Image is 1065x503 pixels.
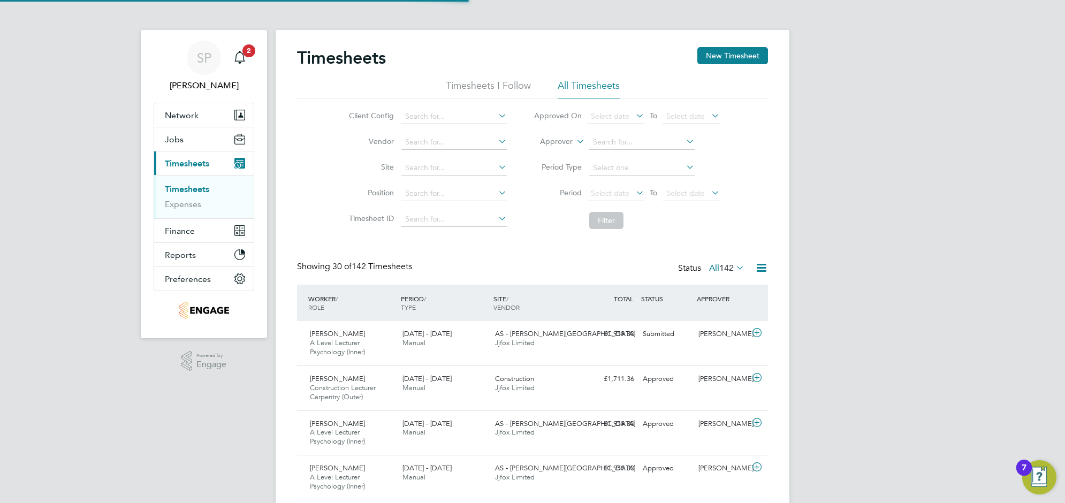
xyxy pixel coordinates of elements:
[179,302,229,319] img: jjfox-logo-retina.png
[310,338,365,356] span: A Level Lecturer Psychology (Inner)
[165,226,195,236] span: Finance
[154,267,254,291] button: Preferences
[495,419,635,428] span: AS - [PERSON_NAME][GEOGRAPHIC_DATA]
[583,415,638,433] div: £1,959.30
[154,103,254,127] button: Network
[165,199,201,209] a: Expenses
[402,338,425,347] span: Manual
[197,51,211,65] span: SP
[297,261,414,272] div: Showing
[401,186,507,201] input: Search for...
[310,472,365,491] span: A Level Lecturer Psychology (Inner)
[154,302,254,319] a: Go to home page
[310,383,376,401] span: Construction Lecturer Carpentry (Outer)
[694,370,750,388] div: [PERSON_NAME]
[154,175,254,218] div: Timesheets
[491,289,583,317] div: SITE
[402,374,452,383] span: [DATE] - [DATE]
[495,383,535,392] span: Jjfox Limited
[242,44,255,57] span: 2
[165,110,199,120] span: Network
[346,111,394,120] label: Client Config
[493,303,520,311] span: VENDOR
[165,134,184,144] span: Jobs
[495,463,635,472] span: AS - [PERSON_NAME][GEOGRAPHIC_DATA]
[694,460,750,477] div: [PERSON_NAME]
[591,111,629,121] span: Select date
[495,472,535,482] span: Jjfox Limited
[346,214,394,223] label: Timesheet ID
[446,79,531,98] li: Timesheets I Follow
[154,41,254,92] a: SP[PERSON_NAME]
[165,184,209,194] a: Timesheets
[165,274,211,284] span: Preferences
[495,329,635,338] span: AS - [PERSON_NAME][GEOGRAPHIC_DATA]
[694,289,750,308] div: APPROVER
[534,162,582,172] label: Period Type
[694,415,750,433] div: [PERSON_NAME]
[402,463,452,472] span: [DATE] - [DATE]
[583,325,638,343] div: £1,959.30
[196,360,226,369] span: Engage
[401,303,416,311] span: TYPE
[154,219,254,242] button: Finance
[154,243,254,266] button: Reports
[534,111,582,120] label: Approved On
[154,127,254,151] button: Jobs
[424,294,426,303] span: /
[310,428,365,446] span: A Level Lecturer Psychology (Inner)
[638,370,694,388] div: Approved
[310,463,365,472] span: [PERSON_NAME]
[332,261,352,272] span: 30 of
[666,188,705,198] span: Select date
[591,188,629,198] span: Select date
[346,136,394,146] label: Vendor
[646,186,660,200] span: To
[534,188,582,197] label: Period
[229,41,250,75] a: 2
[154,79,254,92] span: Sophie Perry
[583,460,638,477] div: £1,959.30
[495,428,535,437] span: Jjfox Limited
[638,289,694,308] div: STATUS
[495,338,535,347] span: Jjfox Limited
[154,151,254,175] button: Timesheets
[589,161,695,176] input: Select one
[589,212,623,229] button: Filter
[495,374,534,383] span: Construction
[401,212,507,227] input: Search for...
[297,47,386,68] h2: Timesheets
[694,325,750,343] div: [PERSON_NAME]
[638,415,694,433] div: Approved
[402,472,425,482] span: Manual
[402,383,425,392] span: Manual
[558,79,620,98] li: All Timesheets
[141,30,267,338] nav: Main navigation
[614,294,633,303] span: TOTAL
[402,329,452,338] span: [DATE] - [DATE]
[332,261,412,272] span: 142 Timesheets
[709,263,744,273] label: All
[697,47,768,64] button: New Timesheet
[310,329,365,338] span: [PERSON_NAME]
[346,188,394,197] label: Position
[666,111,705,121] span: Select date
[1022,468,1026,482] div: 7
[398,289,491,317] div: PERIOD
[402,428,425,437] span: Manual
[1022,460,1056,494] button: Open Resource Center, 7 new notifications
[402,419,452,428] span: [DATE] - [DATE]
[401,161,507,176] input: Search for...
[306,289,398,317] div: WORKER
[308,303,324,311] span: ROLE
[401,109,507,124] input: Search for...
[638,460,694,477] div: Approved
[181,351,227,371] a: Powered byEngage
[346,162,394,172] label: Site
[589,135,695,150] input: Search for...
[506,294,508,303] span: /
[638,325,694,343] div: Submitted
[524,136,573,147] label: Approver
[401,135,507,150] input: Search for...
[310,374,365,383] span: [PERSON_NAME]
